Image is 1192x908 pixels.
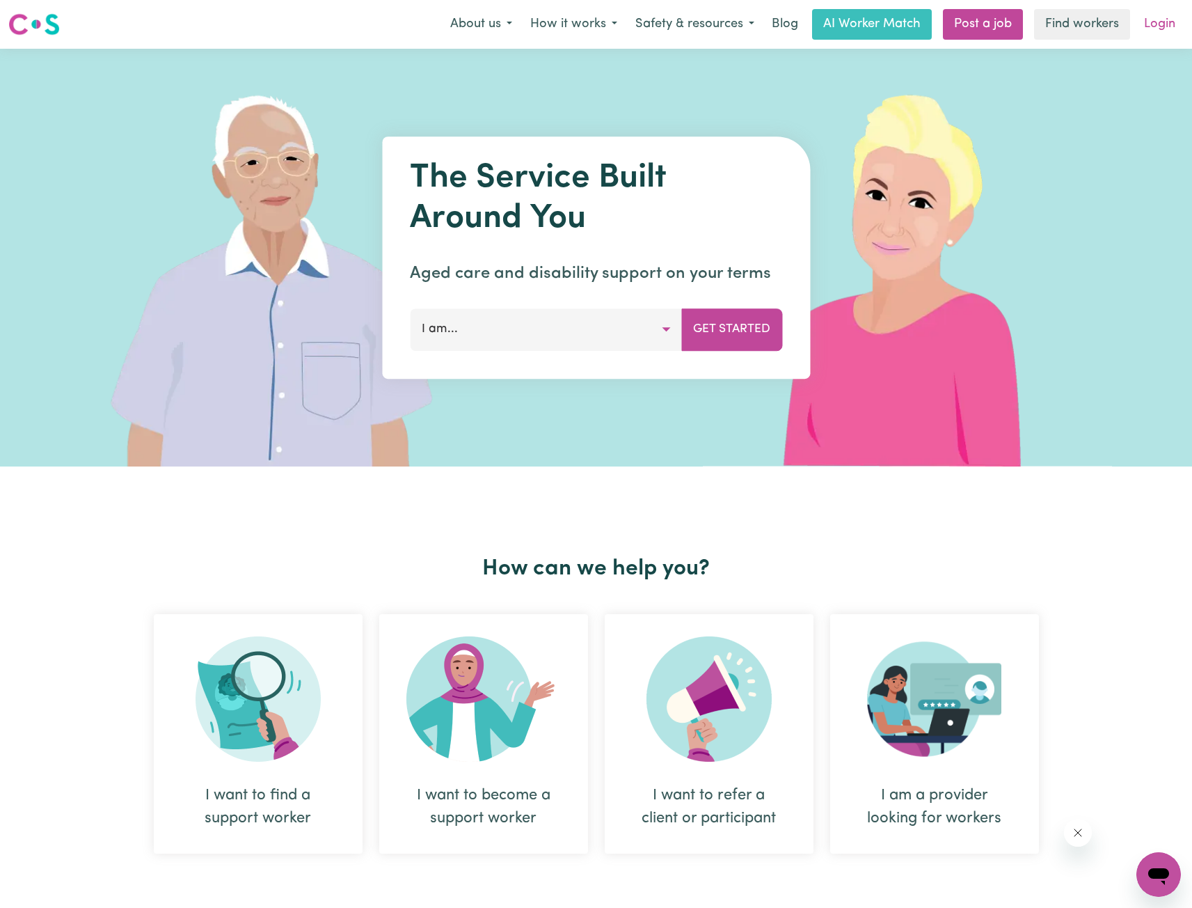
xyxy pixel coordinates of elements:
button: About us [441,10,521,39]
h2: How can we help you? [145,556,1047,582]
iframe: Close message [1064,819,1092,847]
span: Need any help? [8,10,84,21]
div: I want to refer a client or participant [638,784,780,830]
a: Blog [763,9,806,40]
button: Safety & resources [626,10,763,39]
div: I want to find a support worker [154,614,363,854]
button: I am... [410,308,682,350]
img: Careseekers logo [8,12,60,37]
iframe: Button to launch messaging window [1136,852,1181,897]
div: I want to become a support worker [413,784,555,830]
img: Provider [867,636,1002,762]
div: I want to become a support worker [379,614,588,854]
a: Post a job [943,9,1023,40]
button: How it works [521,10,626,39]
div: I am a provider looking for workers [830,614,1039,854]
button: Get Started [681,308,782,350]
img: Become Worker [406,636,561,762]
h1: The Service Built Around You [410,159,782,239]
a: Careseekers logo [8,8,60,40]
p: Aged care and disability support on your terms [410,261,782,286]
a: Find workers [1034,9,1130,40]
div: I want to find a support worker [187,784,329,830]
img: Search [196,636,321,762]
img: Refer [646,636,772,762]
a: Login [1136,9,1184,40]
a: AI Worker Match [812,9,932,40]
div: I am a provider looking for workers [864,784,1006,830]
div: I want to refer a client or participant [605,614,813,854]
